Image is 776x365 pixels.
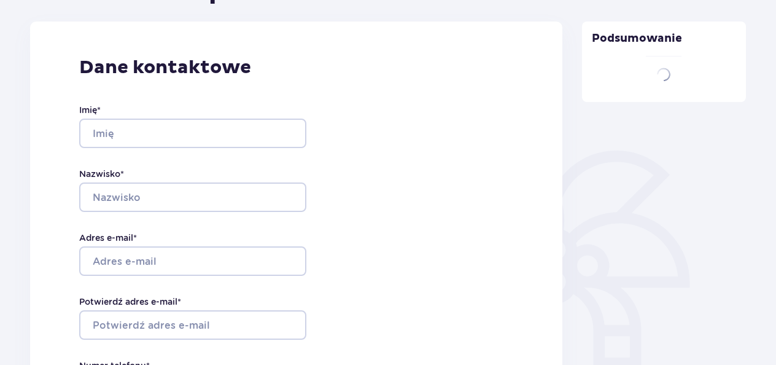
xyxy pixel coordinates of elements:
label: Nazwisko * [79,168,124,180]
label: Imię * [79,104,101,116]
input: Adres e-mail [79,246,306,276]
img: loader [654,65,673,84]
input: Imię [79,119,306,148]
input: Nazwisko [79,182,306,212]
input: Potwierdź adres e-mail [79,310,306,340]
label: Adres e-mail * [79,232,137,244]
label: Potwierdź adres e-mail * [79,296,181,308]
p: Podsumowanie [582,31,747,56]
p: Dane kontaktowe [79,56,513,79]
